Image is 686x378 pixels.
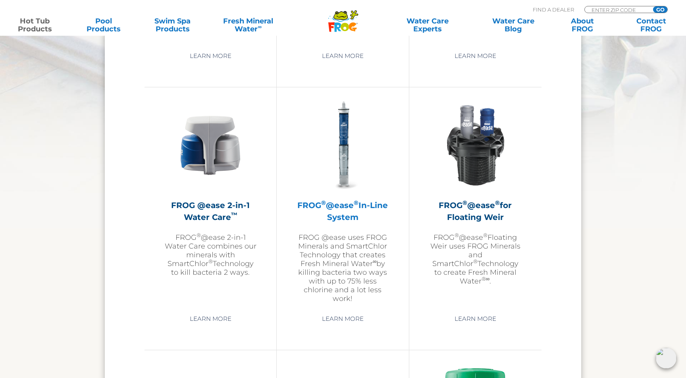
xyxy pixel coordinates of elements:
a: FROG®@ease®for Floating WeirFROG®@ease®Floating Weir uses FROG Minerals and SmartChlor®Technology... [429,99,522,306]
img: openIcon [656,348,676,368]
sup: ® [197,232,201,238]
a: Hot TubProducts [8,17,62,33]
sup: ® [473,258,478,264]
a: FROG®@ease®In-Line SystemFROG @ease uses FROG Minerals and SmartChlor Technology that creates Fre... [297,99,389,306]
sup: ® [208,258,213,264]
a: Learn More [181,49,241,63]
h2: FROG @ease for Floating Weir [429,199,522,223]
a: Learn More [313,312,373,326]
sup: ® [495,199,500,206]
a: PoolProducts [77,17,131,33]
sup: ® [321,199,326,206]
h2: FROG @ease 2-in-1 Water Care [164,199,256,223]
a: ContactFROG [624,17,678,33]
input: Zip Code Form [591,6,644,13]
a: Learn More [181,312,241,326]
sup: ™ [231,211,237,218]
a: Water CareBlog [487,17,540,33]
sup: ® [462,199,467,206]
sup: ® [483,232,488,238]
img: @ease-2-in-1-Holder-v2-300x300.png [164,99,256,191]
sup: ∞ [258,23,262,30]
a: Fresh MineralWater∞ [215,17,282,33]
p: FROG @ease uses FROG Minerals and SmartChlor Technology that creates Fresh Mineral Water by killi... [297,233,389,303]
sup: ∞ [373,258,377,264]
p: Find A Dealer [533,6,574,13]
p: FROG @ease 2-in-1 Water Care combines our minerals with SmartChlor Technology to kill bacteria 2 ... [164,233,256,277]
a: Learn More [313,49,373,63]
sup: ® [482,276,486,282]
a: Learn More [445,49,505,63]
a: Water CareExperts [384,17,471,33]
img: InLineWeir_Front_High_inserting-v2-300x300.png [429,99,521,191]
img: inline-system-300x300.png [297,99,389,191]
a: AboutFROG [555,17,609,33]
p: FROG @ease Floating Weir uses FROG Minerals and SmartChlor Technology to create Fresh Mineral Wat... [429,233,522,285]
sup: ® [354,199,358,206]
h2: FROG @ease In-Line System [297,199,389,223]
sup: ∞ [486,276,490,282]
a: FROG @ease 2-in-1 Water Care™FROG®@ease 2-in-1 Water Care combines our minerals with SmartChlor®T... [164,99,256,306]
a: Learn More [445,312,505,326]
input: GO [653,6,667,13]
sup: ® [455,232,459,238]
a: Swim SpaProducts [146,17,199,33]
